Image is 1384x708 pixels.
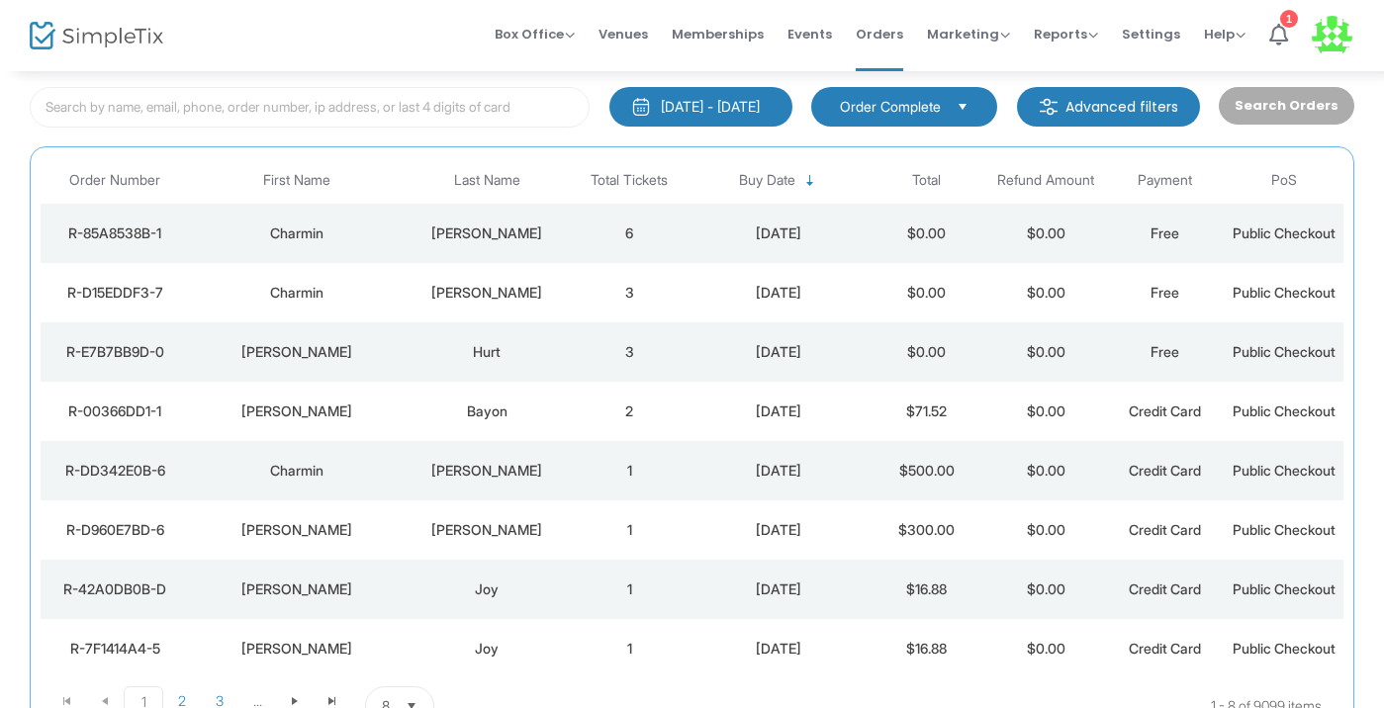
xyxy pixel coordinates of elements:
div: R-7F1414A4-5 [46,639,184,659]
span: Buy Date [739,172,795,189]
div: 8/11/2025 [693,579,862,599]
td: 2 [570,382,689,441]
div: Charmin [194,223,398,243]
div: Joy [409,579,565,599]
div: Alice [194,520,398,540]
span: Box Office [495,25,575,44]
td: $71.52 [868,382,986,441]
div: Henry [194,579,398,599]
td: $0.00 [986,382,1105,441]
td: $300.00 [868,500,986,560]
button: [DATE] - [DATE] [609,87,792,127]
th: Total [868,157,986,204]
span: Sortable [802,173,818,189]
th: Total Tickets [570,157,689,204]
img: monthly [631,97,651,117]
span: Public Checkout [1233,224,1336,241]
div: R-85A8538B-1 [46,223,184,243]
span: Public Checkout [1233,462,1336,479]
td: $0.00 [986,322,1105,382]
div: 8/12/2025 [693,461,862,481]
span: Public Checkout [1233,343,1336,360]
td: $0.00 [986,441,1105,500]
span: Order Number [69,172,160,189]
div: R-D960E7BD-6 [46,520,184,540]
div: Hammitt [409,461,565,481]
span: Free [1151,224,1179,241]
span: Credit Card [1129,640,1201,657]
span: Free [1151,343,1179,360]
div: Charmin [194,283,398,303]
span: Reports [1034,25,1098,44]
div: R-DD342E0B-6 [46,461,184,481]
div: Joy [409,639,565,659]
div: 8/11/2025 [693,520,862,540]
div: Crutchfield [409,283,565,303]
img: filter [1039,97,1059,117]
span: Credit Card [1129,402,1201,419]
span: Venues [599,9,648,59]
div: 1 [1280,10,1298,28]
td: $0.00 [986,263,1105,322]
span: Marketing [927,25,1010,44]
span: Payment [1138,172,1192,189]
span: Order Complete [840,97,941,117]
span: PoS [1271,172,1297,189]
span: Public Checkout [1233,521,1336,538]
td: 1 [570,560,689,619]
div: Christopher [194,342,398,362]
div: Bayon [409,401,565,421]
div: R-00366DD1-1 [46,401,184,421]
span: Public Checkout [1233,284,1336,301]
span: Orders [856,9,903,59]
button: Select [949,96,976,118]
div: Mercer [409,520,565,540]
td: $0.00 [986,560,1105,619]
div: R-D15EDDF3-7 [46,283,184,303]
div: Crutchfield [409,223,565,243]
span: Events [787,9,832,59]
input: Search by name, email, phone, order number, ip address, or last 4 digits of card [30,87,590,128]
span: Settings [1122,9,1180,59]
span: Public Checkout [1233,580,1336,597]
span: Public Checkout [1233,640,1336,657]
td: $16.88 [868,560,986,619]
span: Memberships [672,9,764,59]
span: First Name [263,172,330,189]
div: Hurt [409,342,565,362]
td: $16.88 [868,619,986,678]
div: [DATE] - [DATE] [661,97,760,117]
td: 3 [570,263,689,322]
td: 1 [570,441,689,500]
td: $500.00 [868,441,986,500]
span: Credit Card [1129,521,1201,538]
td: 1 [570,619,689,678]
span: Help [1204,25,1246,44]
td: 3 [570,322,689,382]
td: $0.00 [986,204,1105,263]
div: Rosario [194,401,398,421]
div: R-42A0DB0B-D [46,579,184,599]
div: 8/11/2025 [693,639,862,659]
div: Henry [194,639,398,659]
div: 8/13/2025 [693,283,862,303]
span: Last Name [454,172,520,189]
span: Credit Card [1129,580,1201,597]
td: $0.00 [986,500,1105,560]
span: Public Checkout [1233,402,1336,419]
div: R-E7B7BB9D-0 [46,342,184,362]
m-button: Advanced filters [1017,87,1200,127]
span: Credit Card [1129,462,1201,479]
div: 8/13/2025 [693,342,862,362]
td: $0.00 [986,619,1105,678]
span: Free [1151,284,1179,301]
td: 6 [570,204,689,263]
td: 1 [570,500,689,560]
div: 8/14/2025 [693,223,862,243]
td: $0.00 [868,204,986,263]
div: 8/12/2025 [693,401,862,421]
div: Data table [41,157,1343,678]
th: Refund Amount [986,157,1105,204]
td: $0.00 [868,263,986,322]
td: $0.00 [868,322,986,382]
